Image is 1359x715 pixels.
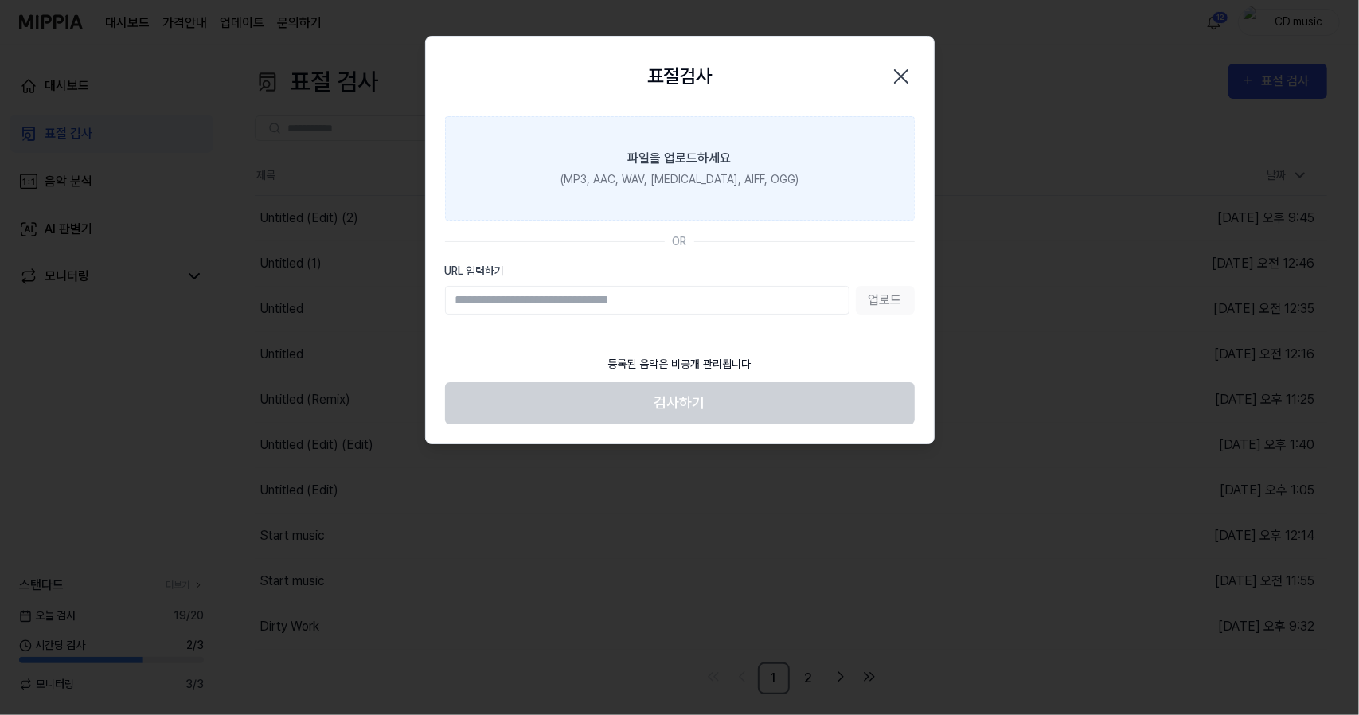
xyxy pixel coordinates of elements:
[628,149,732,168] div: 파일을 업로드하세요
[599,346,761,382] div: 등록된 음악은 비공개 관리됩니다
[445,263,915,279] label: URL 입력하기
[560,171,799,188] div: (MP3, AAC, WAV, [MEDICAL_DATA], AIFF, OGG)
[673,233,687,250] div: OR
[647,62,713,91] h2: 표절검사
